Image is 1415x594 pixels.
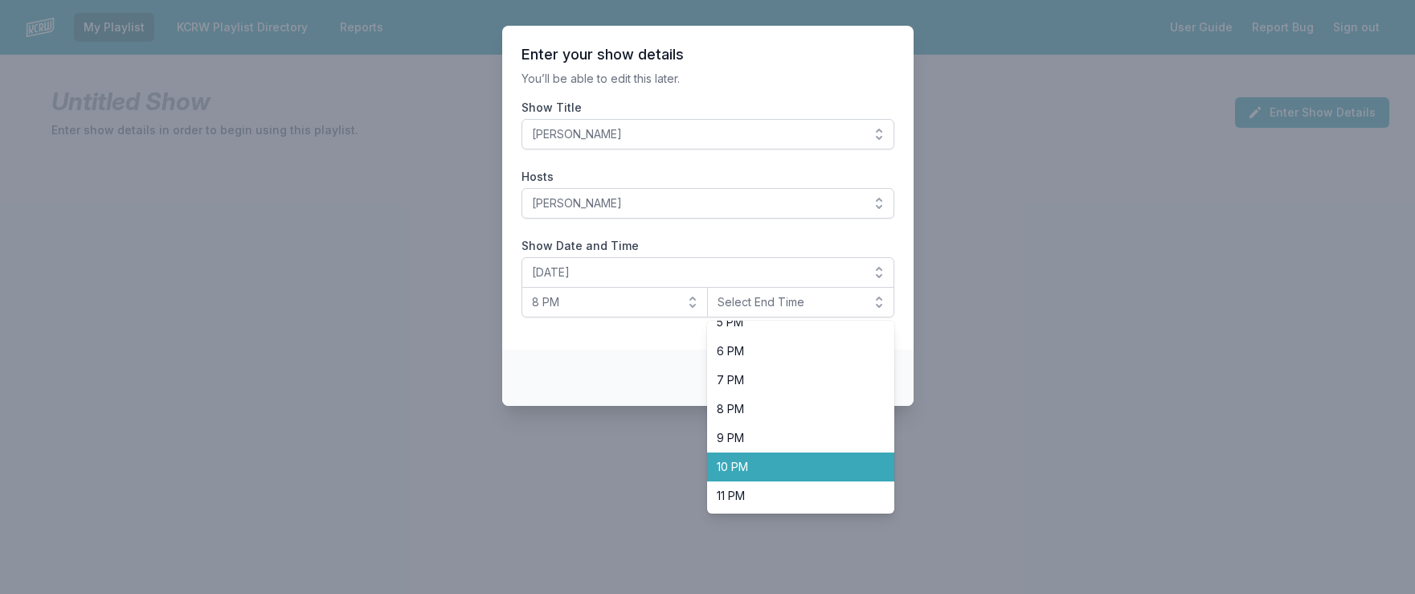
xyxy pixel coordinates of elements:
[718,294,861,310] span: Select End Time
[521,257,894,288] button: [DATE]
[521,45,894,64] header: Enter your show details
[521,238,639,254] legend: Show Date and Time
[521,100,894,116] label: Show Title
[707,287,894,317] button: Select End Time
[717,314,865,330] span: 5 PM
[532,264,861,281] span: [DATE]
[532,294,676,310] span: 8 PM
[717,488,865,504] span: 11 PM
[717,430,865,446] span: 9 PM
[717,459,865,475] span: 10 PM
[532,195,861,211] span: [PERSON_NAME]
[532,126,861,142] span: [PERSON_NAME]
[717,372,865,388] span: 7 PM
[521,71,894,87] p: You’ll be able to edit this later.
[717,343,865,359] span: 6 PM
[521,119,894,150] button: [PERSON_NAME]
[717,401,865,417] span: 8 PM
[521,188,894,219] button: [PERSON_NAME]
[521,287,709,317] button: 8 PM
[521,169,894,185] label: Hosts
